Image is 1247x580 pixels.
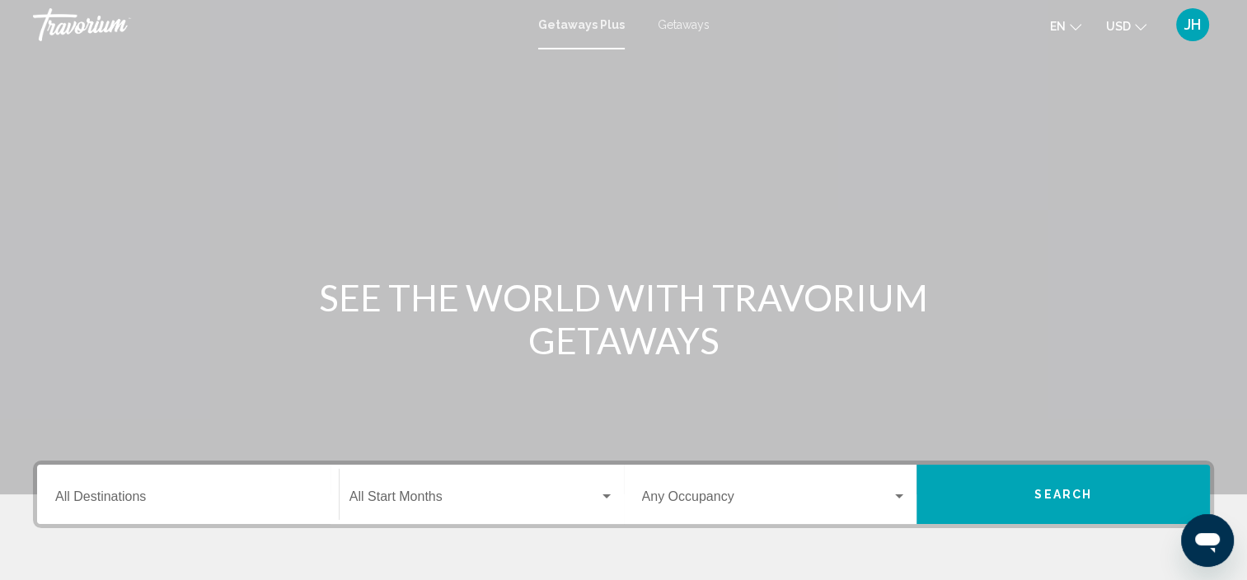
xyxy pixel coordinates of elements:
span: USD [1106,20,1131,33]
a: Getaways [658,18,710,31]
button: Search [916,465,1210,524]
button: Change currency [1106,14,1146,38]
span: en [1050,20,1066,33]
h1: SEE THE WORLD WITH TRAVORIUM GETAWAYS [315,276,933,362]
button: User Menu [1171,7,1214,42]
iframe: Button to launch messaging window [1181,514,1234,567]
div: Search widget [37,465,1210,524]
button: Change language [1050,14,1081,38]
span: Search [1034,489,1092,502]
a: Travorium [33,8,522,41]
span: JH [1184,16,1201,33]
a: Getaways Plus [538,18,625,31]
